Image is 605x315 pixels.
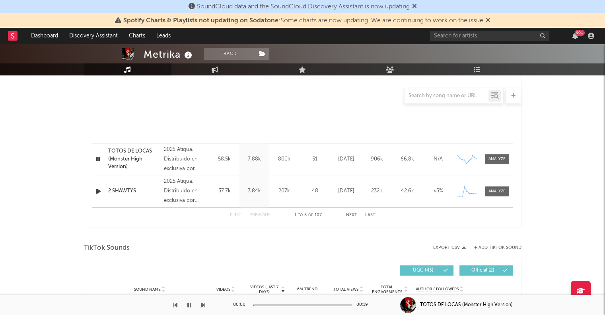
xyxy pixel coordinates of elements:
[108,187,160,195] a: 2 SHAWTYS
[405,93,488,99] input: Search by song name or URL
[474,246,521,250] button: + Add TikTok Sound
[486,18,490,24] span: Dismiss
[164,177,207,205] div: 2025 Atiqua, Distribuido en exclusiva por ADA.
[308,213,313,217] span: of
[416,287,459,292] span: Author / Followers
[241,187,267,195] div: 3.84k
[123,28,151,44] a: Charts
[25,28,64,44] a: Dashboard
[286,211,330,220] div: 1 5 107
[197,4,410,10] span: SoundCloud data and the SoundCloud Discovery Assistant is now updating
[144,48,194,61] div: Metrika
[371,285,403,294] span: Total Engagements
[216,287,230,292] span: Videos
[212,155,237,163] div: 58.5k
[575,30,585,36] div: 99 +
[164,145,207,174] div: 2025 Atiqua, Distribuido en exclusiva por ADA.
[465,268,501,273] span: Official ( 2 )
[430,31,549,41] input: Search for artists
[405,268,442,273] span: UGC ( 43 )
[364,155,390,163] div: 906k
[64,28,123,44] a: Discovery Assistant
[233,300,249,310] div: 00:00
[346,213,357,217] button: Next
[394,187,421,195] div: 42.6k
[459,265,513,276] button: Official(2)
[572,33,578,39] button: 99+
[249,213,270,217] button: Previous
[420,301,513,309] div: TOTOS DE LOCAS (Monster High Version)
[134,287,161,292] span: Sound Name
[301,187,329,195] div: 48
[333,187,360,195] div: [DATE]
[301,155,329,163] div: 51
[298,213,303,217] span: to
[151,28,176,44] a: Leads
[433,245,466,250] button: Export CSV
[364,187,390,195] div: 232k
[108,147,160,171] a: TOTOS DE LOCAS (Monster High Version)
[248,285,280,294] span: Videos (last 7 days)
[230,213,241,217] button: First
[84,243,130,253] span: TikTok Sounds
[425,187,451,195] div: <5%
[425,155,451,163] div: N/A
[365,213,375,217] button: Last
[271,155,297,163] div: 800k
[123,18,278,24] span: Spotify Charts & Playlists not updating on Sodatone
[333,155,360,163] div: [DATE]
[412,4,417,10] span: Dismiss
[241,155,267,163] div: 7.88k
[271,187,297,195] div: 207k
[466,246,521,250] button: + Add TikTok Sound
[289,286,326,292] div: 6M Trend
[400,265,453,276] button: UGC(43)
[212,187,237,195] div: 37.7k
[333,287,358,292] span: Total Views
[394,155,421,163] div: 66.8k
[123,18,483,24] span: : Some charts are now updating. We are continuing to work on the issue
[204,48,254,60] button: Track
[356,300,372,310] div: 00:19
